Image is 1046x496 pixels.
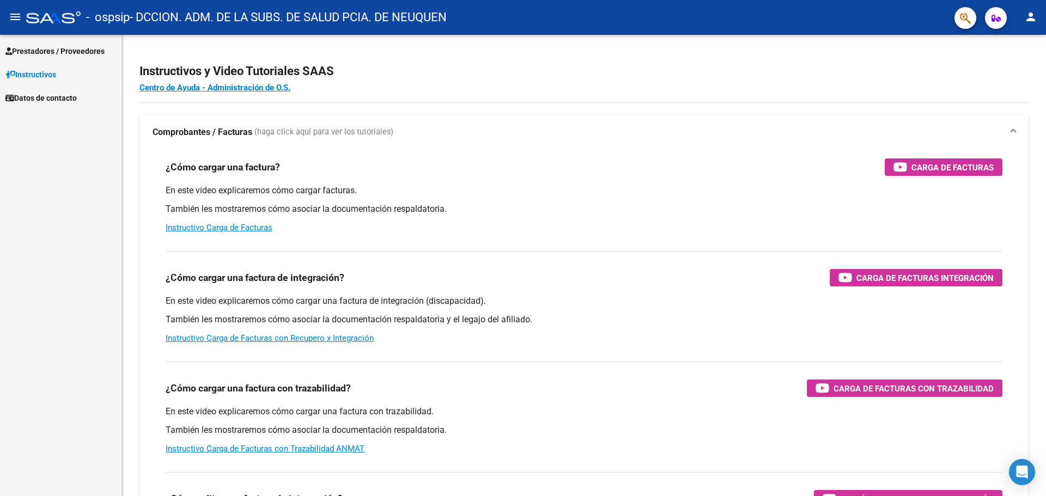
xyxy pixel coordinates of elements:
p: En este video explicaremos cómo cargar facturas. [166,185,1002,197]
p: También les mostraremos cómo asociar la documentación respaldatoria y el legajo del afiliado. [166,314,1002,326]
p: En este video explicaremos cómo cargar una factura con trazabilidad. [166,406,1002,418]
h3: ¿Cómo cargar una factura de integración? [166,270,344,285]
span: Datos de contacto [5,92,77,104]
mat-expansion-panel-header: Comprobantes / Facturas (haga click aquí para ver los tutoriales) [139,115,1029,150]
a: Instructivo Carga de Facturas con Trazabilidad ANMAT [166,444,364,454]
a: Instructivo Carga de Facturas [166,223,272,232]
span: Prestadores / Proveedores [5,45,105,57]
a: Centro de Ayuda - Administración de O.S. [139,83,290,93]
span: Carga de Facturas Integración [856,271,994,285]
button: Carga de Facturas [885,158,1002,176]
p: También les mostraremos cómo asociar la documentación respaldatoria. [166,203,1002,215]
span: - ospsip [86,5,130,29]
span: (haga click aquí para ver los tutoriales) [254,126,393,138]
span: - DCCION. ADM. DE LA SUBS. DE SALUD PCIA. DE NEUQUEN [130,5,447,29]
a: Instructivo Carga de Facturas con Recupero x Integración [166,333,374,343]
p: También les mostraremos cómo asociar la documentación respaldatoria. [166,424,1002,436]
strong: Comprobantes / Facturas [153,126,252,138]
mat-icon: menu [9,10,22,23]
button: Carga de Facturas Integración [830,269,1002,286]
mat-icon: person [1024,10,1037,23]
span: Carga de Facturas [911,161,994,174]
h3: ¿Cómo cargar una factura con trazabilidad? [166,381,351,396]
h3: ¿Cómo cargar una factura? [166,160,280,175]
h2: Instructivos y Video Tutoriales SAAS [139,61,1029,82]
p: En este video explicaremos cómo cargar una factura de integración (discapacidad). [166,295,1002,307]
div: Open Intercom Messenger [1009,459,1035,485]
span: Instructivos [5,69,56,81]
button: Carga de Facturas con Trazabilidad [807,379,1002,397]
span: Carga de Facturas con Trazabilidad [834,382,994,395]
